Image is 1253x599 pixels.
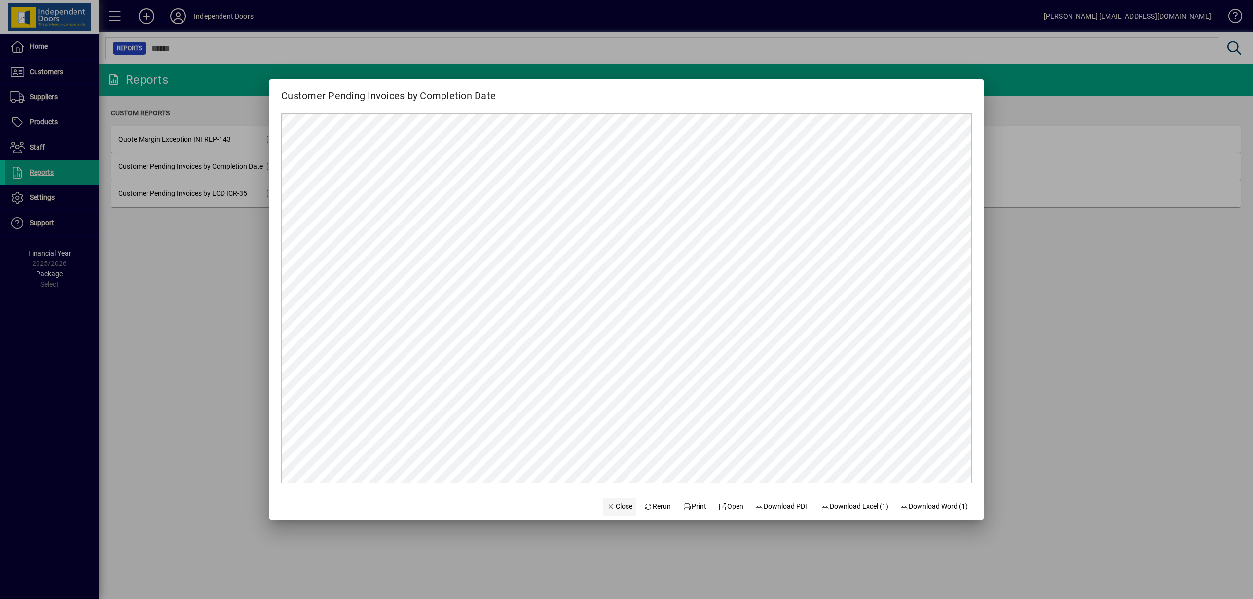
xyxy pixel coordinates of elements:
button: Download Word (1) [896,498,972,516]
button: Download Excel (1) [817,498,892,516]
span: Close [607,501,632,512]
button: Print [679,498,710,516]
a: Download PDF [751,498,813,516]
button: Close [603,498,636,516]
span: Rerun [644,501,671,512]
span: Open [718,501,743,512]
h2: Customer Pending Invoices by Completion Date [269,79,508,104]
span: Print [683,501,706,512]
span: Download Word (1) [900,501,968,512]
span: Download Excel (1) [821,501,888,512]
a: Open [714,498,747,516]
span: Download PDF [755,501,810,512]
